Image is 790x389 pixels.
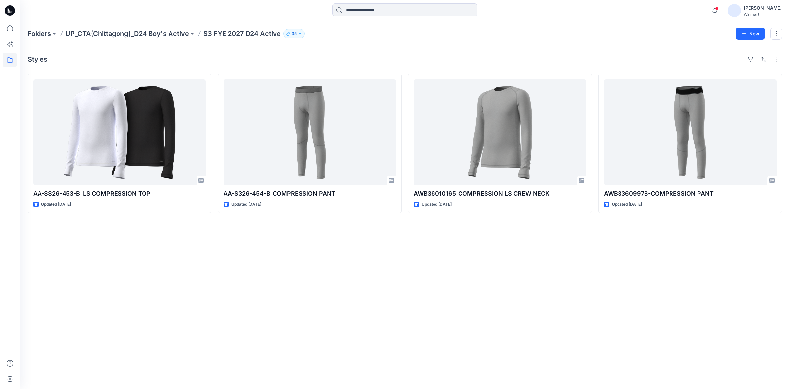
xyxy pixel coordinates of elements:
button: 35 [283,29,305,38]
p: 35 [292,30,297,37]
button: New [736,28,765,40]
p: Updated [DATE] [422,201,452,208]
a: AA-SS26-453-B_LS COMPRESSION TOP [33,79,206,185]
img: avatar [728,4,741,17]
p: S3 FYE 2027 D24 Active [203,29,281,38]
a: AWB36010165_COMPRESSION LS CREW NECK [414,79,586,185]
a: AWB33609978-COMPRESSION PANT [604,79,777,185]
p: AWB36010165_COMPRESSION LS CREW NECK [414,189,586,198]
a: UP_CTA(Chittagong)_D24 Boy's Active [66,29,189,38]
a: AA-S326-454-B_COMPRESSION PANT [224,79,396,185]
p: Updated [DATE] [231,201,261,208]
p: AWB33609978-COMPRESSION PANT [604,189,777,198]
a: Folders [28,29,51,38]
p: Updated [DATE] [41,201,71,208]
div: [PERSON_NAME] [744,4,782,12]
h4: Styles [28,55,47,63]
p: Updated [DATE] [612,201,642,208]
p: AA-SS26-453-B_LS COMPRESSION TOP [33,189,206,198]
div: Walmart [744,12,782,17]
p: AA-S326-454-B_COMPRESSION PANT [224,189,396,198]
